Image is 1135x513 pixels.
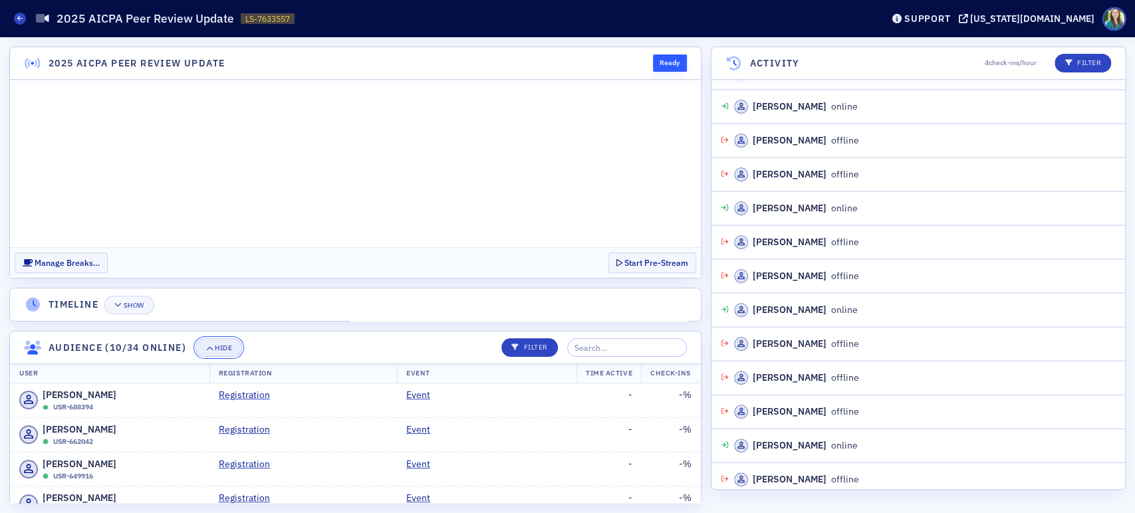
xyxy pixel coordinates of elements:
p: Filter [511,342,548,353]
span: USR-662042 [53,437,93,447]
div: offline [734,167,859,181]
div: [PERSON_NAME] [753,269,826,283]
div: online [734,201,858,215]
div: offline [734,235,859,249]
div: online [734,100,858,114]
span: [PERSON_NAME] [43,457,116,471]
td: - % [642,417,701,452]
div: [PERSON_NAME] [753,167,826,181]
div: [PERSON_NAME] [753,134,826,148]
div: Online [43,405,49,411]
h4: Audience (10/34 online) [49,341,186,355]
button: [US_STATE][DOMAIN_NAME] [958,14,1099,23]
div: [US_STATE][DOMAIN_NAME] [970,13,1094,25]
a: Registration [219,388,280,402]
a: Event [406,423,440,437]
span: [PERSON_NAME] [43,388,116,402]
th: Time Active [576,363,642,383]
div: Show [124,302,144,309]
div: Hide [215,344,232,352]
div: [PERSON_NAME] [753,201,826,215]
button: Filter [501,338,558,357]
span: USR-649916 [53,471,93,482]
h4: Activity [749,56,799,70]
a: Registration [219,423,280,437]
div: [PERSON_NAME] [753,235,826,249]
p: Filter [1065,58,1101,68]
div: [PERSON_NAME] [753,472,826,486]
div: Online [43,473,49,479]
th: Event [397,363,576,383]
td: - % [642,452,701,486]
div: [PERSON_NAME] [753,439,826,453]
button: Filter [1055,54,1111,72]
a: Registration [219,491,280,505]
div: [PERSON_NAME] [753,303,826,317]
div: offline [734,337,859,351]
h4: Timeline [49,298,98,312]
th: Check-Ins [641,363,700,383]
div: offline [734,405,859,419]
div: offline [734,371,859,385]
button: Hide [195,338,242,357]
div: offline [734,134,859,148]
span: 4 check-ins/hour [984,58,1036,68]
td: - [576,417,642,452]
div: Online [43,439,49,445]
span: Profile [1102,7,1126,31]
span: [PERSON_NAME] [43,491,116,505]
button: Show [104,296,154,314]
div: [PERSON_NAME] [753,405,826,419]
div: [PERSON_NAME] [753,337,826,351]
div: offline [734,269,859,283]
span: USR-688394 [53,402,93,413]
div: Ready [653,54,687,72]
a: Event [406,388,440,402]
a: Event [406,457,440,471]
h1: 2025 AICPA Peer Review Update [57,11,234,27]
button: Start Pre-Stream [608,253,696,273]
th: User [10,363,209,383]
h4: 2025 AICPA Peer Review Update [49,56,225,70]
td: - % [642,383,701,417]
button: Manage Breaks… [15,253,108,273]
td: - [576,452,642,486]
div: [PERSON_NAME] [753,371,826,385]
td: - [576,383,642,417]
div: Support [904,13,950,25]
input: Search… [567,338,687,357]
div: offline [734,472,859,486]
th: Registration [209,363,397,383]
div: [PERSON_NAME] [753,100,826,114]
a: Event [406,491,440,505]
span: [PERSON_NAME] [43,423,116,437]
a: Registration [219,457,280,471]
div: online [734,439,858,453]
div: online [734,303,858,317]
span: LS-7633557 [245,13,290,25]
